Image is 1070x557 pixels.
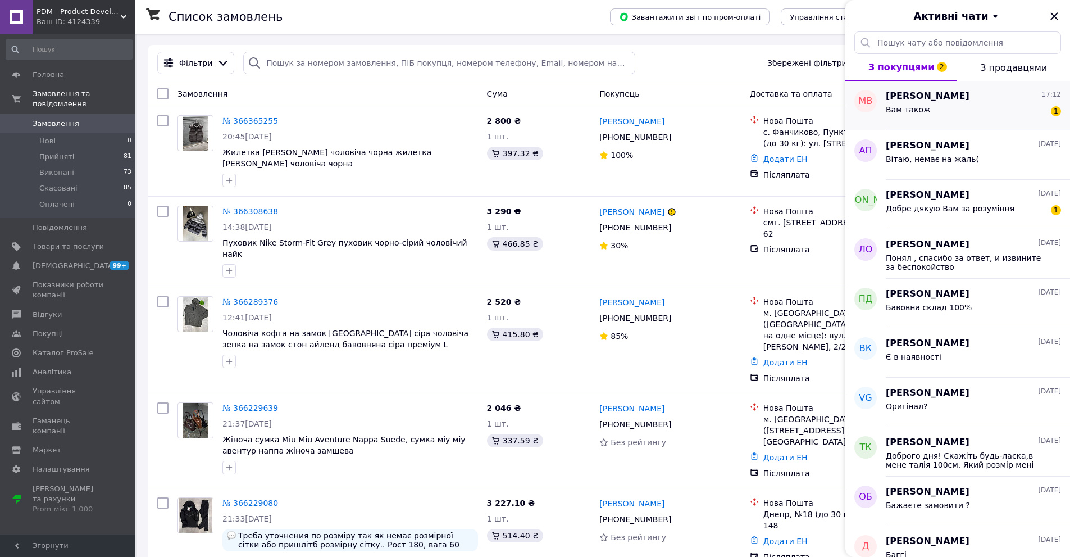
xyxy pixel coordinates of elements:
img: Фото товару [183,297,209,332]
span: [PERSON_NAME] [886,288,969,301]
img: Фото товару [183,116,209,151]
span: Скасовані [39,183,78,193]
span: Вам також [886,105,931,114]
span: 2 046 ₴ [487,404,521,413]
span: З покупцями [868,62,935,73]
a: № 366229639 [222,404,278,413]
button: АП[PERSON_NAME][DATE]Вітаю, немає на жаль( [845,130,1070,180]
span: Замовлення [177,89,227,98]
span: 1 [1051,106,1061,116]
span: Доставка та оплата [750,89,832,98]
input: Пошук чату або повідомлення [854,31,1061,54]
img: Фото товару [179,498,212,533]
a: Жіноча сумка Miu Miu Aventure Nappa Suede, сумка міу міу авентур наппа жіноча замшева [222,435,466,455]
a: Фото товару [177,497,213,533]
span: 12:41[DATE] [222,313,272,322]
span: 0 [128,136,131,146]
span: Повідомлення [33,223,87,233]
span: Без рейтингу [611,533,666,542]
div: с. Фанчиково, Пункт приема-выдачи (до 30 кг): ул. [STREET_ADDRESS] [763,126,921,149]
a: Фото товару [177,296,213,332]
button: ВК[PERSON_NAME][DATE]Є в наявності [845,328,1070,378]
span: Оригінал? [886,402,927,411]
span: Бажаєте замовити ? [886,501,970,510]
button: пд[PERSON_NAME][DATE]Бавовна склад 100% [845,279,1070,328]
span: 1 шт. [487,313,509,322]
span: Понял , спасибо за ответ, и извините за беспокойство [886,253,1045,271]
span: [PERSON_NAME] [886,337,969,350]
a: Додати ЕН [763,155,808,164]
a: Пуховик Nike Storm-Fit Grey пуховик чорно-сірий чоловічий найк [222,238,467,259]
button: ТК[PERSON_NAME][DATE]Доброго дня! Скажіть будь-ласка,в мене талія 100см. Який розмір мені потрібе... [845,427,1070,477]
span: Добре дякую Вам за розуміння [886,204,1014,213]
span: Виконані [39,167,74,178]
div: [PHONE_NUMBER] [597,511,673,527]
a: № 366289376 [222,297,278,306]
div: Післяплата [763,468,921,479]
input: Пошук за номером замовлення, ПІБ покупця, номером телефону, Email, номером накладної [243,52,635,74]
span: Замовлення [33,119,79,129]
span: Головна [33,70,64,80]
span: 20:45[DATE] [222,132,272,141]
span: ВК [859,342,872,355]
span: Замовлення та повідомлення [33,89,135,109]
span: [DATE] [1038,337,1061,347]
span: 81 [124,152,131,162]
a: [PERSON_NAME] [599,403,664,414]
span: 85% [611,332,628,341]
div: м. [GEOGRAPHIC_DATA] ([STREET_ADDRESS]: вул. Партизан [GEOGRAPHIC_DATA], 3 [763,414,921,447]
a: [PERSON_NAME] [599,498,664,509]
span: Є в наявності [886,352,941,361]
span: Товари та послуги [33,242,104,252]
span: 0 [128,200,131,210]
span: VG [859,392,872,405]
span: 17:12 [1041,90,1061,99]
span: З продавцями [980,62,1047,73]
span: [DATE] [1038,238,1061,248]
span: 21:37[DATE] [222,419,272,428]
span: [PERSON_NAME] [886,535,969,548]
a: Фото товару [177,402,213,438]
div: Днепр, №18 (до 30 кг): ул. Рабочая, 148 [763,509,921,531]
span: [PERSON_NAME] [886,436,969,449]
span: Без рейтингу [611,438,666,447]
span: Управління статусами [790,13,876,21]
span: 1 [1051,205,1061,215]
span: 3 227.10 ₴ [487,499,535,508]
a: Додати ЕН [763,358,808,367]
div: м. [GEOGRAPHIC_DATA] ([GEOGRAPHIC_DATA].), №9 (до 30 кг на одне місце): вул. Генерала [PERSON_NAM... [763,307,921,352]
span: Cума [487,89,508,98]
span: [DATE] [1038,288,1061,297]
span: [PERSON_NAME] [886,90,969,103]
button: ЛО[PERSON_NAME][DATE]Понял , спасибо за ответ, и извините за беспокойство [845,229,1070,279]
div: Prom мікс 1 000 [33,504,104,514]
span: 99+ [110,261,129,270]
span: ТК [859,441,871,454]
span: Чоловіча кофта на замок [GEOGRAPHIC_DATA] сіра чоловіча зепка на замок стон айленд бавовняна сіра... [222,329,468,349]
div: 514.40 ₴ [487,529,543,542]
span: 2 [937,62,947,72]
img: Фото товару [183,206,209,241]
span: Відгуки [33,310,62,320]
div: [PHONE_NUMBER] [597,220,673,236]
span: 73 [124,167,131,178]
span: 21:33[DATE] [222,514,272,523]
span: Нові [39,136,56,146]
a: [PERSON_NAME] [599,297,664,308]
span: Збережені фільтри: [767,57,849,69]
a: Додати ЕН [763,537,808,546]
span: Покупець [599,89,639,98]
span: [PERSON_NAME] [828,194,903,207]
button: Закрити [1048,10,1061,23]
span: 1 шт. [487,132,509,141]
span: [PERSON_NAME] [886,387,969,400]
span: [DATE] [1038,387,1061,396]
span: [DATE] [1038,486,1061,495]
div: Ваш ID: 4124339 [37,17,135,27]
div: Нова Пошта [763,206,921,217]
span: пд [859,293,873,306]
span: [PERSON_NAME] [886,238,969,251]
span: 3 290 ₴ [487,207,521,216]
span: Активні чати [913,9,988,24]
